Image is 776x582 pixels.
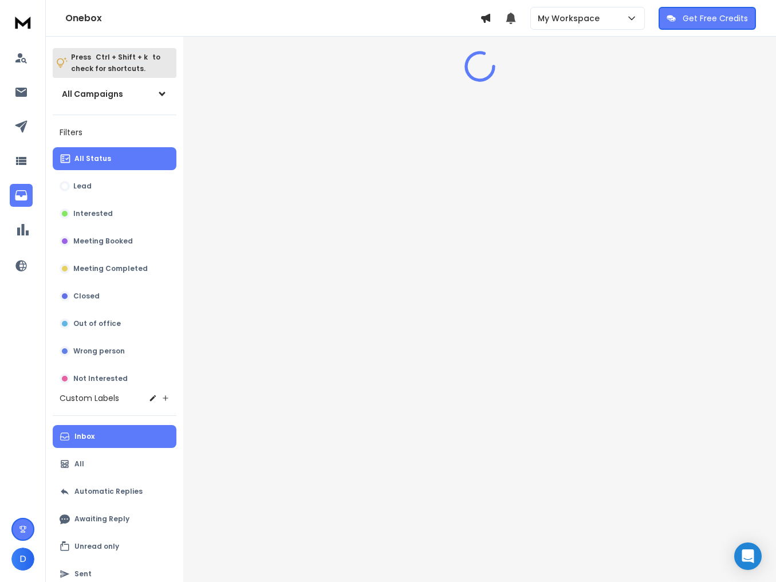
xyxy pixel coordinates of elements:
[74,542,119,551] p: Unread only
[53,285,176,308] button: Closed
[53,124,176,140] h3: Filters
[53,230,176,253] button: Meeting Booked
[53,425,176,448] button: Inbox
[74,514,129,524] p: Awaiting Reply
[53,480,176,503] button: Automatic Replies
[73,319,121,328] p: Out of office
[74,569,92,579] p: Sent
[53,202,176,225] button: Interested
[74,487,143,496] p: Automatic Replies
[60,392,119,404] h3: Custom Labels
[74,154,111,163] p: All Status
[53,257,176,280] button: Meeting Completed
[53,367,176,390] button: Not Interested
[73,292,100,301] p: Closed
[53,508,176,530] button: Awaiting Reply
[74,459,84,469] p: All
[53,147,176,170] button: All Status
[11,548,34,571] button: D
[73,209,113,218] p: Interested
[53,535,176,558] button: Unread only
[53,175,176,198] button: Lead
[73,374,128,383] p: Not Interested
[53,340,176,363] button: Wrong person
[65,11,480,25] h1: Onebox
[62,88,123,100] h1: All Campaigns
[73,264,148,273] p: Meeting Completed
[71,52,160,74] p: Press to check for shortcuts.
[53,453,176,475] button: All
[94,50,149,64] span: Ctrl + Shift + k
[53,312,176,335] button: Out of office
[734,542,762,570] div: Open Intercom Messenger
[11,11,34,33] img: logo
[74,432,94,441] p: Inbox
[73,182,92,191] p: Lead
[659,7,756,30] button: Get Free Credits
[73,237,133,246] p: Meeting Booked
[538,13,604,24] p: My Workspace
[53,82,176,105] button: All Campaigns
[73,347,125,356] p: Wrong person
[683,13,748,24] p: Get Free Credits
